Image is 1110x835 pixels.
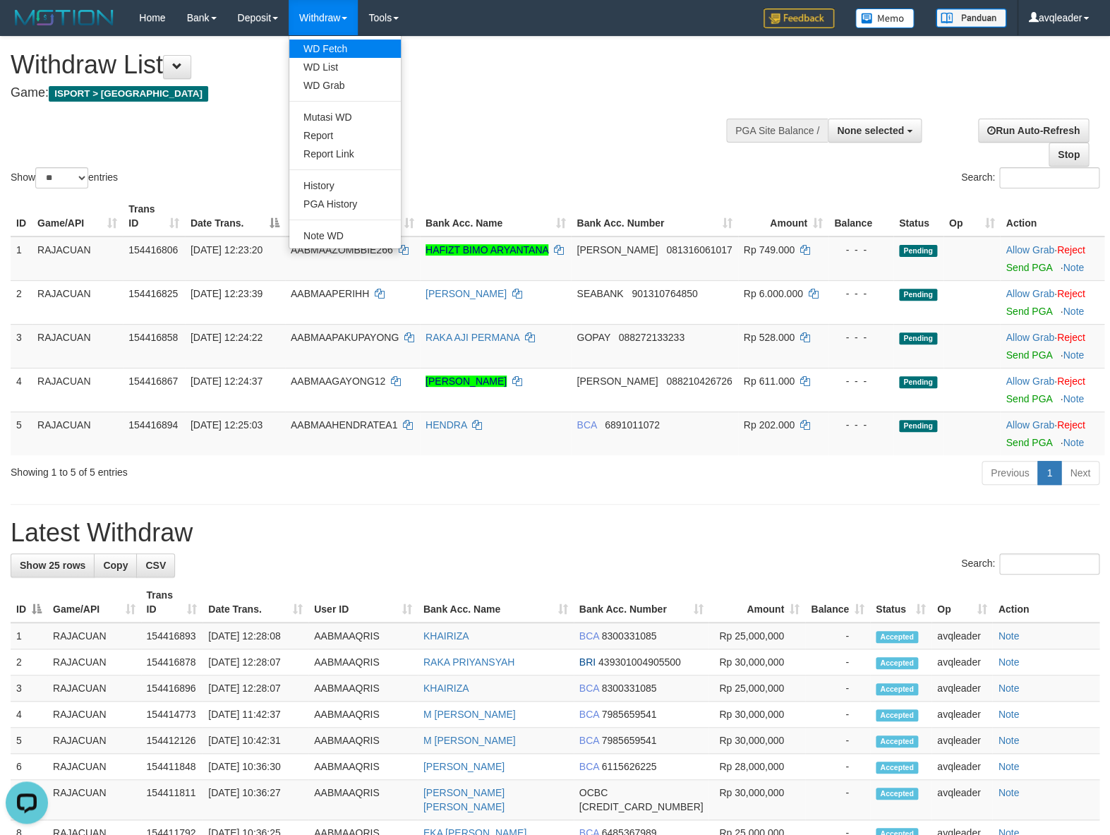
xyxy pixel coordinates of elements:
[601,630,656,642] span: Copy 8300331085 to clipboard
[1000,368,1104,412] td: ·
[1000,412,1104,455] td: ·
[11,728,47,754] td: 5
[20,560,85,571] span: Show 25 rows
[805,582,870,623] th: Balance: activate to sort column ascending
[11,236,32,281] td: 1
[931,675,993,702] td: avqleader
[931,582,993,623] th: Op: activate to sort column ascending
[834,287,888,301] div: - - -
[961,553,1099,575] label: Search:
[805,728,870,754] td: -
[805,702,870,728] td: -
[999,167,1099,188] input: Search:
[805,649,870,675] td: -
[577,244,658,256] span: [PERSON_NAME]
[203,582,308,623] th: Date Trans.: activate to sort column ascending
[579,683,599,694] span: BCA
[1063,437,1084,448] a: Note
[285,196,420,236] th: User ID: activate to sort column ascending
[11,167,118,188] label: Show entries
[1061,461,1099,485] a: Next
[764,8,834,28] img: Feedback.jpg
[289,76,401,95] a: WD Grab
[876,735,918,747] span: Accepted
[805,780,870,820] td: -
[744,419,795,431] span: Rp 202.000
[291,419,397,431] span: AABMAAHENDRATEA1
[308,675,418,702] td: AABMAAQRIS
[11,702,47,728] td: 4
[11,754,47,780] td: 6
[289,227,401,245] a: Note WD
[708,702,805,728] td: Rp 30,000,000
[738,196,828,236] th: Amount: activate to sort column ascending
[1063,306,1084,317] a: Note
[47,702,141,728] td: RAJACUAN
[834,418,888,432] div: - - -
[805,623,870,649] td: -
[141,754,203,780] td: 154411848
[574,582,709,623] th: Bank Acc. Number: activate to sort column ascending
[1006,262,1051,273] a: Send PGA
[128,376,178,387] span: 154416867
[32,324,123,368] td: RAJACUAN
[191,419,263,431] span: [DATE] 12:25:03
[11,553,95,577] a: Show 25 rows
[11,196,32,236] th: ID
[141,649,203,675] td: 154416878
[423,761,505,772] a: [PERSON_NAME]
[1057,288,1085,299] a: Reject
[289,145,401,163] a: Report Link
[423,735,516,746] a: M [PERSON_NAME]
[992,582,1099,623] th: Action
[35,167,88,188] select: Showentries
[11,324,32,368] td: 3
[1006,393,1051,404] a: Send PGA
[289,40,401,58] a: WD Fetch
[308,780,418,820] td: AABMAAQRIS
[931,754,993,780] td: avqleader
[141,702,203,728] td: 154414773
[47,780,141,820] td: RAJACUAN
[805,754,870,780] td: -
[708,623,805,649] td: Rp 25,000,000
[32,368,123,412] td: RAJACUAN
[708,649,805,675] td: Rp 30,000,000
[601,709,656,720] span: Copy 7985659541 to clipboard
[1006,288,1054,299] a: Allow Grab
[426,419,466,431] a: HENDRA
[744,288,803,299] span: Rp 6.000.000
[579,801,704,812] span: Copy 693815733169 to clipboard
[47,582,141,623] th: Game/API: activate to sort column ascending
[32,280,123,324] td: RAJACUAN
[128,332,178,343] span: 154416858
[11,280,32,324] td: 2
[876,709,918,721] span: Accepted
[598,656,681,668] span: Copy 439301004905500 to clipboard
[998,709,1019,720] a: Note
[834,330,888,344] div: - - -
[579,787,608,798] span: OCBC
[289,126,401,145] a: Report
[191,332,263,343] span: [DATE] 12:24:22
[94,553,137,577] a: Copy
[936,8,1006,28] img: panduan.png
[289,58,401,76] a: WD List
[899,289,937,301] span: Pending
[291,288,369,299] span: AABMAAPERIHH
[1000,280,1104,324] td: ·
[1063,262,1084,273] a: Note
[289,108,401,126] a: Mutasi WD
[128,244,178,256] span: 154416806
[601,735,656,746] span: Copy 7985659541 to clipboard
[1006,244,1054,256] a: Allow Grab
[744,244,795,256] span: Rp 749.000
[308,754,418,780] td: AABMAAQRIS
[978,119,1089,143] a: Run Auto-Refresh
[961,167,1099,188] label: Search:
[943,196,1001,236] th: Op: activate to sort column ascending
[893,196,943,236] th: Status
[32,196,123,236] th: Game/API: activate to sort column ascending
[579,709,599,720] span: BCA
[308,623,418,649] td: AABMAAQRIS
